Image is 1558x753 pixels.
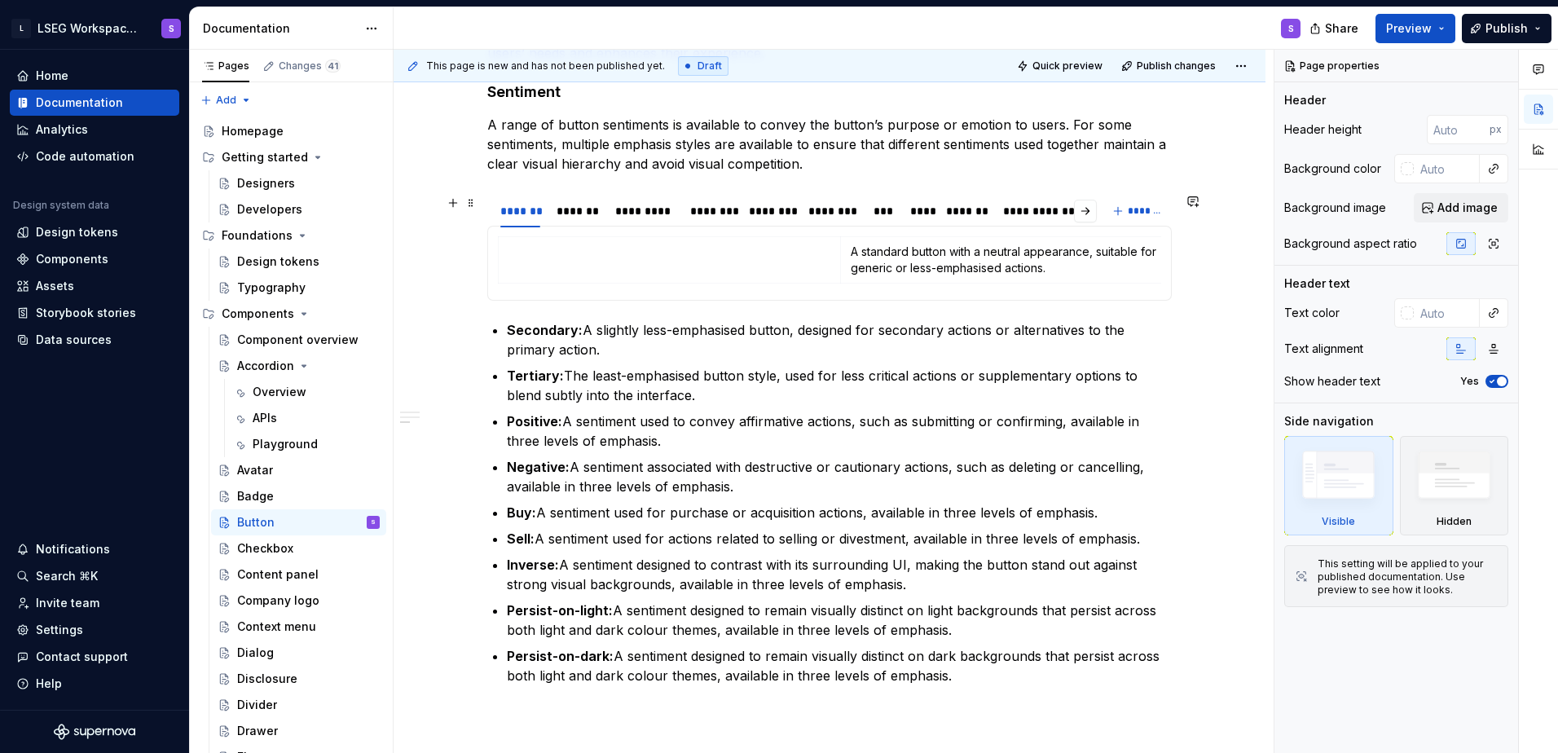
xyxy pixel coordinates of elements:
div: Background aspect ratio [1284,236,1417,252]
a: Content panel [211,561,386,588]
p: A sentiment designed to remain visually distinct on dark backgrounds that persist across both lig... [507,646,1172,685]
div: Storybook stories [36,305,136,321]
button: Add [196,89,257,112]
div: Hidden [1400,436,1509,535]
p: A sentiment used to convey affirmative actions, such as submitting or confirming, available in th... [507,412,1172,451]
a: Documentation [10,90,179,116]
div: Code automation [36,148,134,165]
span: Publish changes [1137,59,1216,73]
a: Data sources [10,327,179,353]
a: Design tokens [10,219,179,245]
div: Header [1284,92,1326,108]
div: Settings [36,622,83,638]
div: Text color [1284,305,1340,321]
span: Publish [1485,20,1528,37]
button: Share [1301,14,1369,43]
div: Help [36,676,62,692]
div: Typography [237,280,306,296]
a: Design tokens [211,249,386,275]
button: Quick preview [1012,55,1110,77]
div: Designers [237,175,295,192]
div: Invite team [36,595,99,611]
div: Pages [202,59,249,73]
a: Component overview [211,327,386,353]
div: Company logo [237,592,319,609]
div: Context menu [237,619,316,635]
p: px [1490,123,1502,136]
div: L [11,19,31,38]
div: S [169,22,174,35]
strong: Persist-on-light: [507,602,613,619]
strong: Inverse: [507,557,559,573]
a: Avatar [211,457,386,483]
a: Analytics [10,117,179,143]
strong: Tertiary: [507,368,564,384]
div: Header text [1284,275,1350,292]
span: This page is new and has not been published yet. [426,59,665,73]
button: Contact support [10,644,179,670]
div: Design tokens [36,224,118,240]
button: Publish [1462,14,1551,43]
strong: Secondary: [507,322,583,338]
p: The least-emphasised button style, used for less critical actions or supplementary options to ble... [507,366,1172,405]
div: Assets [36,278,74,294]
div: Foundations [222,227,293,244]
div: Accordion [237,358,294,374]
div: Analytics [36,121,88,138]
p: A slightly less-emphasised button, designed for secondary actions or alternatives to the primary ... [507,320,1172,359]
a: Company logo [211,588,386,614]
button: Help [10,671,179,697]
div: Divider [237,697,277,713]
div: Badge [237,488,274,504]
a: Settings [10,617,179,643]
input: Auto [1427,115,1490,144]
p: A sentiment associated with destructive or cautionary actions, such as deleting or cancelling, av... [507,457,1172,496]
span: Add [216,94,236,107]
div: Design tokens [237,253,319,270]
div: Show header text [1284,373,1380,390]
div: Data sources [36,332,112,348]
a: Storybook stories [10,300,179,326]
div: Home [36,68,68,84]
svg: Supernova Logo [54,724,135,740]
p: A range of button sentiments is available to convey the button’s purpose or emotion to users. For... [487,115,1172,174]
a: APIs [227,405,386,431]
div: Contact support [36,649,128,665]
a: Typography [211,275,386,301]
a: Homepage [196,118,386,144]
span: Share [1325,20,1358,37]
input: Auto [1414,298,1480,328]
a: Checkbox [211,535,386,561]
div: Getting started [222,149,308,165]
div: This setting will be applied to your published documentation. Use preview to see how it looks. [1318,557,1498,597]
p: A sentiment designed to contrast with its surrounding UI, making the button stand out against str... [507,555,1172,594]
div: Avatar [237,462,273,478]
div: Foundations [196,222,386,249]
button: Preview [1375,14,1455,43]
span: Preview [1386,20,1432,37]
a: Invite team [10,590,179,616]
div: Component overview [237,332,359,348]
div: Changes [279,59,341,73]
p: A sentiment used for actions related to selling or divestment, available in three levels of empha... [507,529,1172,548]
a: Assets [10,273,179,299]
div: Design system data [13,199,109,212]
span: Quick preview [1032,59,1102,73]
a: Dialog [211,640,386,666]
strong: Buy: [507,504,536,521]
a: Components [10,246,179,272]
div: Hidden [1437,515,1472,528]
div: Header height [1284,121,1362,138]
span: 41 [325,59,341,73]
strong: Positive: [507,413,562,429]
div: Documentation [36,95,123,111]
p: A standard button with a neutral appearance, suitable for generic or less-emphasised actions. [851,244,1173,276]
button: Publish changes [1116,55,1223,77]
div: S [1288,22,1294,35]
h4: Sentiment [487,82,1172,102]
div: Playground [253,436,318,452]
div: Checkbox [237,540,293,557]
a: Drawer [211,718,386,744]
div: Getting started [196,144,386,170]
a: Playground [227,431,386,457]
